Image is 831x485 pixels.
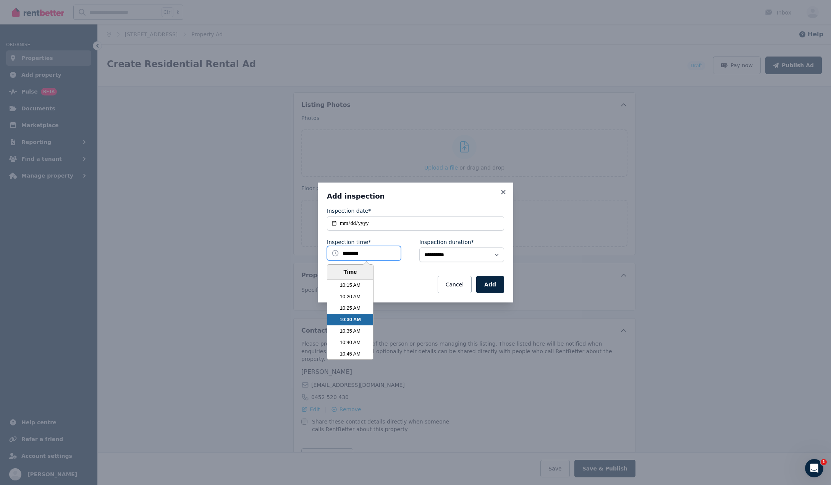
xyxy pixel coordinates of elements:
[821,459,827,465] span: 1
[805,459,823,477] iframe: Intercom live chat
[327,291,373,302] li: 10:20 AM
[327,280,373,291] li: 10:15 AM
[327,348,373,360] li: 10:45 AM
[476,276,504,293] button: Add
[327,314,373,325] li: 10:30 AM
[327,325,373,337] li: 10:35 AM
[419,238,474,246] label: Inspection duration*
[327,207,371,215] label: Inspection date*
[327,337,373,348] li: 10:40 AM
[327,192,504,201] h3: Add inspection
[329,268,371,276] div: Time
[327,238,371,246] label: Inspection time*
[327,280,373,360] ul: Time
[438,276,472,293] button: Cancel
[327,302,373,314] li: 10:25 AM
